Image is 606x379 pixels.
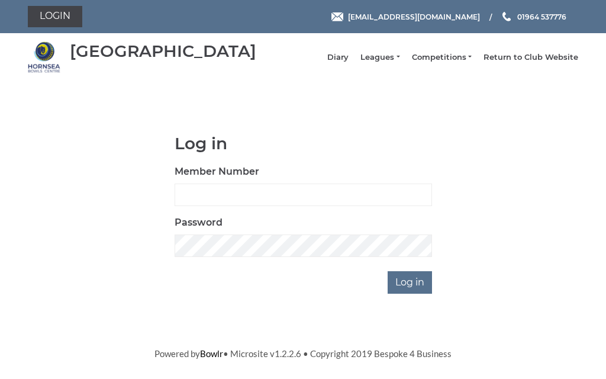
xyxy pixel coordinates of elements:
[348,12,480,21] span: [EMAIL_ADDRESS][DOMAIN_NAME]
[388,271,432,294] input: Log in
[28,41,60,73] img: Hornsea Bowls Centre
[502,12,511,21] img: Phone us
[28,6,82,27] a: Login
[175,216,223,230] label: Password
[175,165,259,179] label: Member Number
[200,348,223,359] a: Bowlr
[501,11,566,23] a: Phone us 01964 537776
[154,348,452,359] span: Powered by • Microsite v1.2.2.6 • Copyright 2019 Bespoke 4 Business
[327,52,349,63] a: Diary
[331,11,480,23] a: Email [EMAIL_ADDRESS][DOMAIN_NAME]
[70,42,256,60] div: [GEOGRAPHIC_DATA]
[412,52,472,63] a: Competitions
[483,52,578,63] a: Return to Club Website
[517,12,566,21] span: 01964 537776
[331,12,343,21] img: Email
[360,52,399,63] a: Leagues
[175,134,432,153] h1: Log in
